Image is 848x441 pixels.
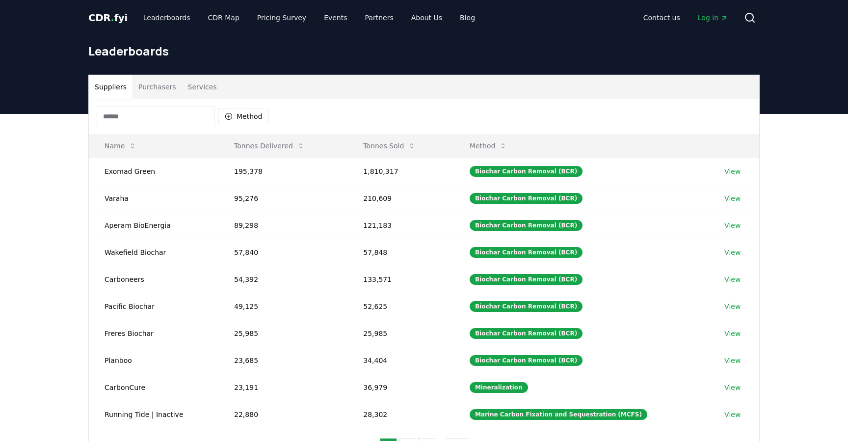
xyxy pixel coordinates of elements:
button: Services [182,75,223,99]
td: Carboneers [89,266,218,293]
div: Biochar Carbon Removal (BCR) [470,274,583,285]
span: . [111,12,114,24]
a: View [724,193,741,203]
button: Method [462,136,515,156]
a: View [724,275,741,284]
button: Tonnes Sold [355,136,424,156]
td: 1,810,317 [347,158,454,185]
td: 133,571 [347,266,454,293]
a: Blog [452,9,483,27]
td: 49,125 [218,293,347,320]
td: 22,880 [218,401,347,428]
td: 57,840 [218,239,347,266]
span: CDR fyi [88,12,128,24]
button: Purchasers [132,75,182,99]
a: View [724,220,741,230]
td: 195,378 [218,158,347,185]
td: Pacific Biochar [89,293,218,320]
a: Events [316,9,355,27]
a: View [724,302,741,311]
a: Contact us [636,9,688,27]
h1: Leaderboards [88,43,760,59]
a: CDR.fyi [88,11,128,25]
td: 34,404 [347,347,454,374]
nav: Main [135,9,483,27]
td: 57,848 [347,239,454,266]
button: Name [97,136,144,156]
nav: Main [636,9,736,27]
button: Method [218,109,269,124]
td: 36,979 [347,374,454,401]
td: 54,392 [218,266,347,293]
td: 25,985 [347,320,454,347]
td: Freres Biochar [89,320,218,347]
a: Pricing Survey [249,9,314,27]
td: 25,985 [218,320,347,347]
td: Planboo [89,347,218,374]
button: Tonnes Delivered [226,136,313,156]
a: View [724,383,741,392]
div: Biochar Carbon Removal (BCR) [470,166,583,177]
a: Log in [690,9,736,27]
div: Biochar Carbon Removal (BCR) [470,328,583,339]
a: View [724,410,741,419]
td: 89,298 [218,212,347,239]
div: Biochar Carbon Removal (BCR) [470,193,583,204]
td: 121,183 [347,212,454,239]
td: Aperam BioEnergia [89,212,218,239]
td: Varaha [89,185,218,212]
a: View [724,248,741,257]
a: CDR Map [200,9,247,27]
div: Biochar Carbon Removal (BCR) [470,247,583,258]
a: About Us [403,9,450,27]
a: View [724,166,741,176]
button: Suppliers [89,75,132,99]
td: 23,685 [218,347,347,374]
div: Marine Carbon Fixation and Sequestration (MCFS) [470,409,647,420]
div: Biochar Carbon Removal (BCR) [470,301,583,312]
td: 23,191 [218,374,347,401]
td: 28,302 [347,401,454,428]
a: Leaderboards [135,9,198,27]
td: 210,609 [347,185,454,212]
a: Partners [357,9,401,27]
td: Exomad Green [89,158,218,185]
span: Log in [698,13,728,23]
div: Biochar Carbon Removal (BCR) [470,220,583,231]
a: View [724,329,741,338]
td: 95,276 [218,185,347,212]
a: View [724,356,741,365]
div: Mineralization [470,382,528,393]
td: 52,625 [347,293,454,320]
td: CarbonCure [89,374,218,401]
td: Wakefield Biochar [89,239,218,266]
div: Biochar Carbon Removal (BCR) [470,355,583,366]
td: Running Tide | Inactive [89,401,218,428]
